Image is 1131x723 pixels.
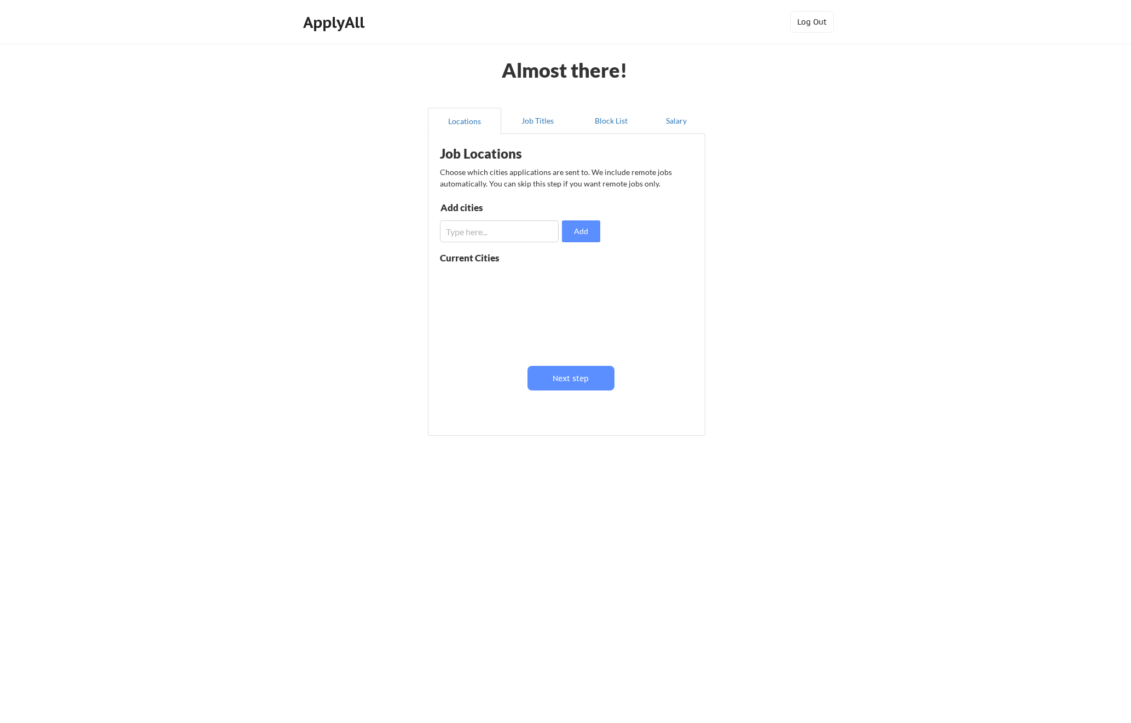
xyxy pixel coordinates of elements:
[501,108,575,134] button: Job Titles
[440,203,554,212] div: Add cities
[489,60,641,80] div: Almost there!
[527,366,614,390] button: Next step
[440,166,692,189] div: Choose which cities applications are sent to. We include remote jobs automatically. You can skip ...
[575,108,648,134] button: Block List
[440,253,523,263] div: Current Cities
[562,220,600,242] button: Add
[428,108,501,134] button: Locations
[648,108,705,134] button: Salary
[303,13,368,32] div: ApplyAll
[440,220,559,242] input: Type here...
[440,147,578,160] div: Job Locations
[790,11,834,33] button: Log Out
